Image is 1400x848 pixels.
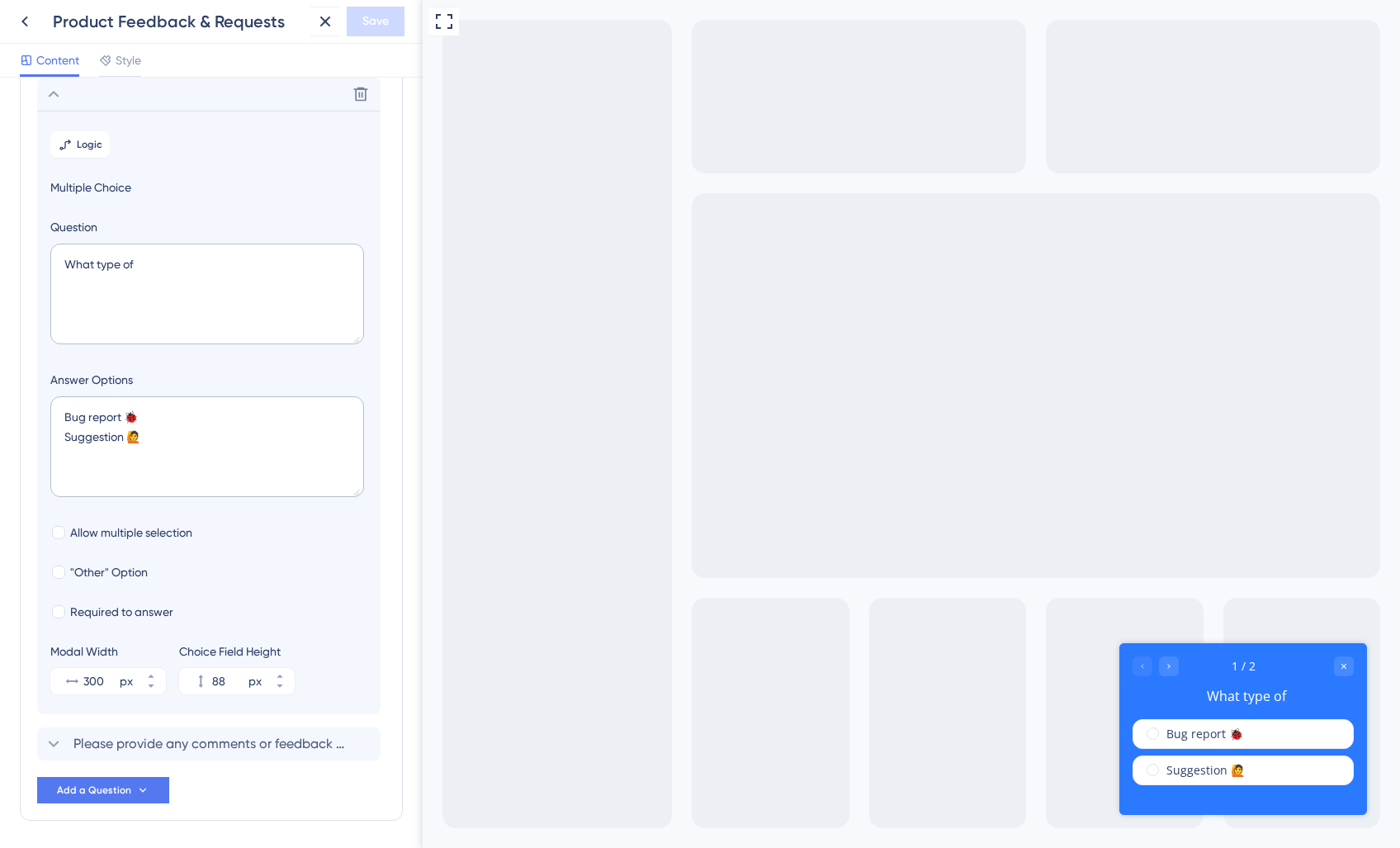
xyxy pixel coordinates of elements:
[265,681,295,694] button: px
[57,784,131,797] span: Add a Question
[53,10,304,33] div: Product Feedback & Requests
[347,7,404,36] button: Save
[83,671,116,691] input: px
[212,671,245,691] input: px
[50,642,166,661] div: Modal Width
[70,523,192,542] span: Allow multiple selection
[248,671,262,691] div: px
[136,668,166,681] button: px
[50,217,367,237] label: Question
[70,562,148,582] span: "Other" Option
[136,681,166,694] button: px
[70,602,173,622] span: Required to answer
[37,777,169,803] button: Add a Question
[265,668,295,681] button: px
[50,131,110,158] button: Logic
[73,734,346,754] span: Please provide any comments or feedback regarding your experience with our service.
[120,671,133,691] div: px
[50,178,367,197] span: Multiple Choice
[179,642,295,661] div: Choice Field Height
[116,50,141,70] span: Style
[36,50,79,70] span: Content
[50,370,367,390] label: Answer Options
[77,138,102,151] span: Logic
[50,396,364,497] textarea: Bug report 🐞 Suggestion 🙋
[50,244,364,344] textarea: What type of
[362,12,389,31] span: Save
[697,643,944,815] iframe: UserGuiding Survey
